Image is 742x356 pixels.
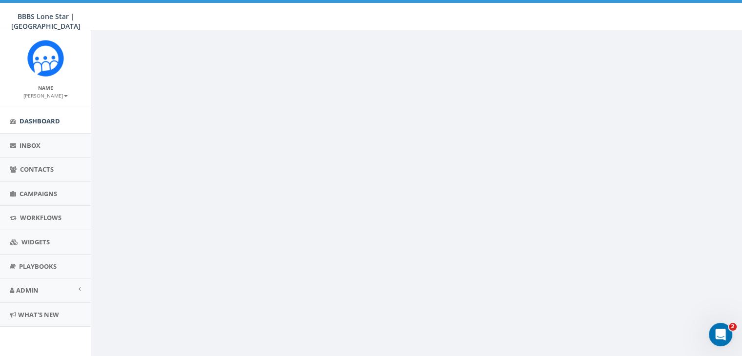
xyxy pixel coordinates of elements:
[20,189,57,198] span: Campaigns
[20,141,40,150] span: Inbox
[18,310,59,319] span: What's New
[20,117,60,125] span: Dashboard
[23,91,68,99] a: [PERSON_NAME]
[38,84,53,91] small: Name
[16,286,39,295] span: Admin
[23,92,68,99] small: [PERSON_NAME]
[20,213,61,222] span: Workflows
[709,323,732,346] iframe: Intercom live chat
[11,12,80,31] span: BBBS Lone Star | [GEOGRAPHIC_DATA]
[21,237,50,246] span: Widgets
[19,262,57,271] span: Playbooks
[729,323,737,331] span: 2
[20,165,54,174] span: Contacts
[27,40,64,77] img: Rally_Corp_Icon.png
